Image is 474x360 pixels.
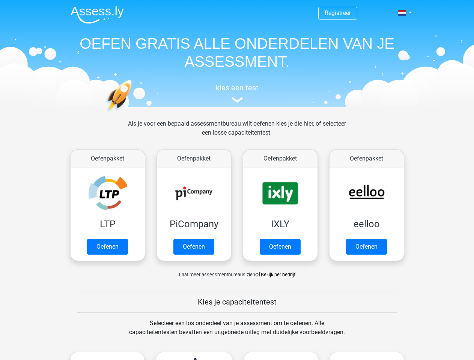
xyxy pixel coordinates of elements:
[77,297,397,306] h5: Kies je capaciteitentest
[346,239,387,255] a: Oefenen
[232,97,243,103] img: assessment
[65,83,410,103] a: kies een test
[87,239,128,255] a: Oefenen
[260,239,301,255] a: Oefenen
[261,272,295,277] a: Bekijk per bedrijf
[122,119,352,146] div: Als je voor een bepaald assessmentbureau wilt oefenen kies je die hier, of selecteer een losse ca...
[71,6,124,24] img: Assessly
[65,34,410,70] h1: OEFEN GRATIS ALLE ONDERDELEN VAN JE ASSESSMENT.
[173,239,214,255] a: Oefenen
[179,272,255,277] span: Laat meer assessmentbureaus zien
[122,319,352,346] div: Selecteer een los onderdeel van je assessment om te oefenen. Alle capaciteitentesten bevatten een...
[325,9,351,16] a: Registreer
[106,79,161,147] img: oefenen
[65,83,410,92] h5: kies een test
[65,264,410,279] div: of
